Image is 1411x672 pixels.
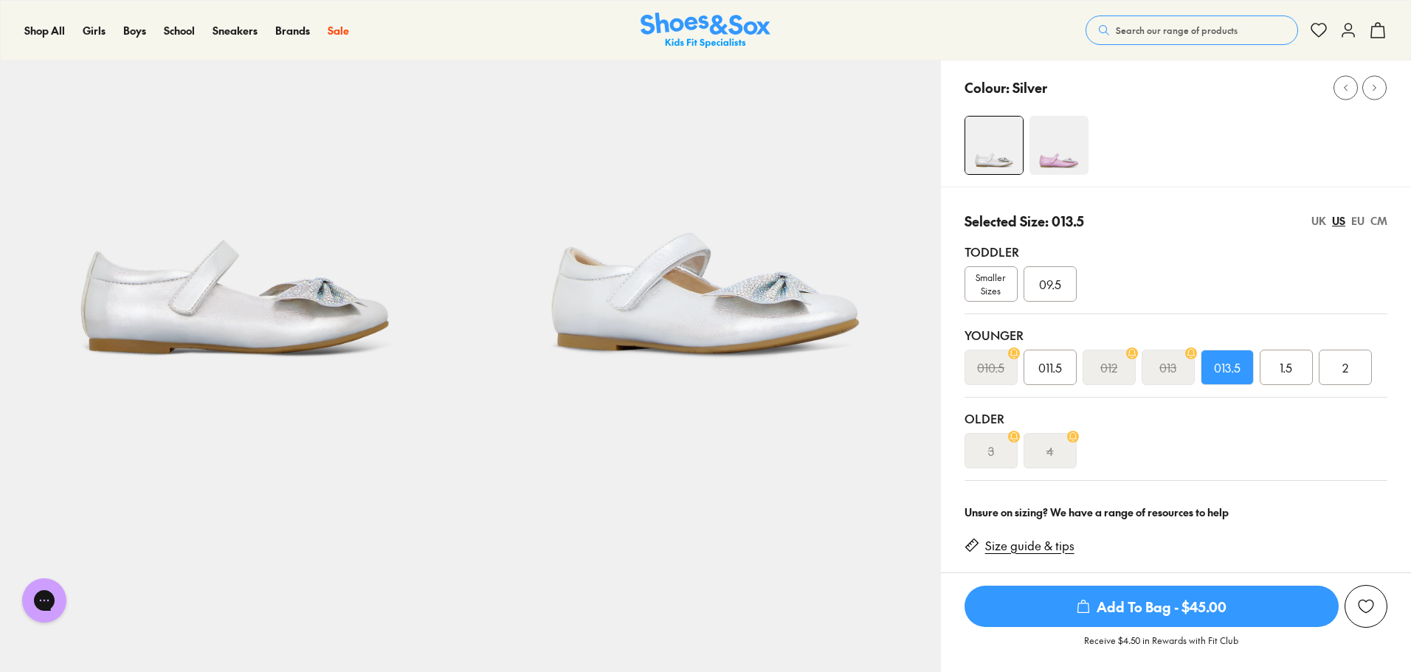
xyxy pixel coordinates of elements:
[965,77,1010,97] p: Colour:
[985,538,1074,554] a: Size guide & tips
[1332,213,1345,229] div: US
[965,585,1339,628] button: Add To Bag - $45.00
[965,586,1339,627] span: Add To Bag - $45.00
[1116,24,1238,37] span: Search our range of products
[977,358,1004,376] s: 010.5
[123,23,146,38] a: Boys
[213,23,258,38] a: Sneakers
[1370,213,1387,229] div: CM
[83,23,106,38] a: Girls
[1029,116,1089,175] img: 4-531018_1
[965,271,1017,297] span: Smaller Sizes
[1345,585,1387,628] button: Add to Wishlist
[1214,358,1241,376] span: 013.5
[275,23,310,38] a: Brands
[328,23,349,38] a: Sale
[1086,15,1298,45] button: Search our range of products
[965,117,1023,174] img: 4-531024_1
[1311,213,1326,229] div: UK
[1280,358,1292,376] span: 1.5
[965,211,1084,231] p: Selected Size: 013.5
[1100,358,1117,376] s: 012
[1351,213,1365,229] div: EU
[965,326,1387,344] div: Younger
[1039,275,1061,293] span: 09.5
[24,23,65,38] a: Shop All
[1342,358,1348,376] span: 2
[1046,442,1054,460] s: 4
[965,243,1387,260] div: Toddler
[965,409,1387,427] div: Older
[641,13,770,49] img: SNS_Logo_Responsive.svg
[15,573,74,628] iframe: Gorgias live chat messenger
[965,505,1387,520] div: Unsure on sizing? We have a range of resources to help
[164,23,195,38] a: School
[1159,358,1176,376] s: 013
[1038,358,1062,376] span: 011.5
[1012,77,1047,97] p: Silver
[641,13,770,49] a: Shoes & Sox
[1084,634,1238,660] p: Receive $4.50 in Rewards with Fit Club
[988,442,994,460] s: 3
